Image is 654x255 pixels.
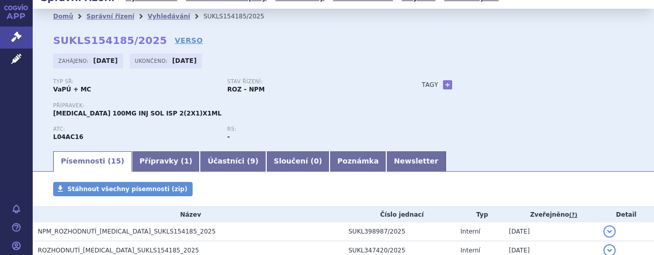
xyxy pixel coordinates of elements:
p: Typ SŘ: [53,79,217,85]
strong: [DATE] [172,57,197,64]
span: 9 [250,157,255,165]
a: Sloučení (0) [266,151,330,172]
strong: GUSELKUMAB [53,133,83,141]
span: 0 [314,157,319,165]
button: detail [603,225,616,238]
th: Zveřejněno [504,207,598,222]
strong: - [227,133,230,141]
th: Číslo jednací [343,207,455,222]
a: Vyhledávání [148,13,190,20]
p: RS: [227,126,391,132]
a: Přípravky (1) [132,151,200,172]
a: Poznámka [330,151,386,172]
strong: [DATE] [94,57,118,64]
span: NPM_ROZHODNUTÍ_TREMFYA_SUKLS154185_2025 [38,228,216,235]
span: Ukončeno: [135,57,170,65]
th: Název [33,207,343,222]
a: Stáhnout všechny písemnosti (zip) [53,182,193,196]
p: Stav řízení: [227,79,391,85]
span: Zahájeno: [58,57,90,65]
td: SUKL398987/2025 [343,222,455,241]
span: Stáhnout všechny písemnosti (zip) [67,186,188,193]
strong: VaPÚ + MC [53,86,91,93]
th: Detail [598,207,654,222]
strong: SUKLS154185/2025 [53,34,167,47]
a: Správní řízení [86,13,134,20]
span: 1 [184,157,189,165]
td: [DATE] [504,222,598,241]
a: VERSO [175,35,203,45]
a: Domů [53,13,73,20]
abbr: (?) [569,212,577,219]
li: SUKLS154185/2025 [203,9,277,24]
a: Newsletter [386,151,446,172]
a: Účastníci (9) [200,151,266,172]
span: Interní [460,247,480,254]
strong: ROZ – NPM [227,86,265,93]
th: Typ [455,207,504,222]
p: Přípravek: [53,103,402,109]
span: 15 [111,157,121,165]
span: [MEDICAL_DATA] 100MG INJ SOL ISP 2(2X1)X1ML [53,110,222,117]
span: Interní [460,228,480,235]
a: + [443,80,452,89]
p: ATC: [53,126,217,132]
h3: Tagy [422,79,438,91]
a: Písemnosti (15) [53,151,132,172]
span: ROZHODNUTÍ_TREMFYA_SUKLS154185_2025 [38,247,199,254]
